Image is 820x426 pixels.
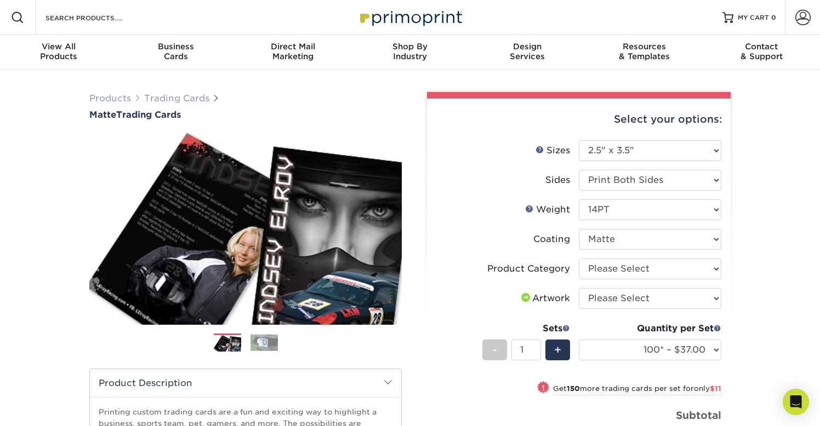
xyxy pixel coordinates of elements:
[90,369,401,397] h2: Product Description
[545,174,570,187] div: Sides
[586,42,703,61] div: & Templates
[482,322,570,335] div: Sets
[234,42,351,61] div: Marketing
[89,121,402,337] img: Matte 01
[703,42,820,61] div: & Support
[703,42,820,51] span: Contact
[89,110,116,120] span: Matte
[89,110,402,120] h1: Trading Cards
[567,384,580,393] strong: 150
[144,93,209,103] a: Trading Cards
[44,11,151,24] input: SEARCH PRODUCTS.....
[586,35,703,70] a: Resources& Templates
[519,292,570,305] div: Artwork
[586,42,703,51] span: Resources
[355,5,465,29] img: Primoprint
[676,409,721,421] strong: Subtotal
[351,42,469,51] span: Shop By
[117,42,235,61] div: Cards
[783,389,809,415] div: Open Intercom Messenger
[533,233,570,246] div: Coating
[117,42,235,51] span: Business
[250,334,278,351] img: Trading Cards 02
[117,35,235,70] a: BusinessCards
[469,42,586,61] div: Services
[525,203,570,216] div: Weight
[536,144,570,157] div: Sizes
[234,35,351,70] a: Direct MailMarketing
[771,14,776,21] span: 0
[738,13,769,22] span: MY CART
[553,384,721,395] small: Get more trading cards per set for
[579,322,721,335] div: Quantity per Set
[487,262,570,275] div: Product Category
[89,93,131,103] a: Products
[542,382,545,394] span: !
[351,42,469,61] div: Industry
[710,384,721,393] span: $11
[554,342,561,358] span: +
[436,99,722,140] div: Select your options:
[214,334,241,353] img: Trading Cards 01
[469,35,586,70] a: DesignServices
[234,42,351,51] span: Direct Mail
[694,384,721,393] span: only
[89,110,402,120] a: MatteTrading Cards
[492,342,497,358] span: -
[351,35,469,70] a: Shop ByIndustry
[703,35,820,70] a: Contact& Support
[469,42,586,51] span: Design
